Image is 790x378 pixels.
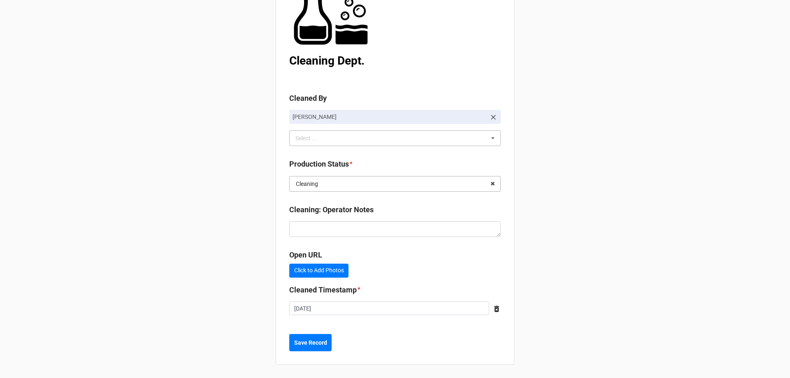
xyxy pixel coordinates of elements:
label: Cleaned By [289,93,327,104]
b: Cleaning Dept. [289,54,365,67]
label: Cleaned Timestamp [289,284,357,296]
button: Save Record [289,334,332,351]
p: [PERSON_NAME] [293,113,486,121]
b: Open URL [289,250,322,259]
div: Select ... [293,134,329,143]
a: Click to Add Photos [289,264,349,278]
b: Save Record [294,339,327,347]
label: Production Status [289,158,349,170]
div: Cleaning [296,181,318,187]
label: Cleaning: Operator Notes [289,204,374,216]
input: Date [289,301,489,315]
